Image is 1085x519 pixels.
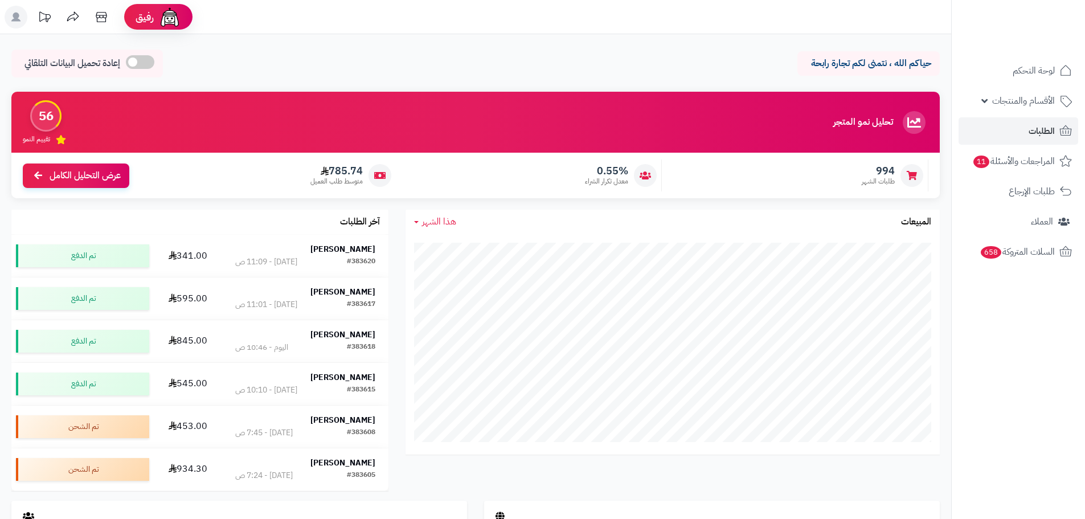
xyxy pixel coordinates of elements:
div: تم الدفع [16,244,149,267]
div: #383618 [347,342,375,353]
a: لوحة التحكم [959,57,1078,84]
strong: [PERSON_NAME] [310,243,375,255]
span: معدل تكرار الشراء [585,177,628,186]
div: تم الدفع [16,330,149,353]
td: 934.30 [154,448,222,491]
span: إعادة تحميل البيانات التلقائي [24,57,120,70]
span: طلبات الإرجاع [1009,183,1055,199]
span: عرض التحليل الكامل [50,169,121,182]
div: #383617 [347,299,375,310]
span: 785.74 [310,165,363,177]
span: هذا الشهر [422,215,456,228]
div: [DATE] - 11:01 ص [235,299,297,310]
a: الطلبات [959,117,1078,145]
span: الأقسام والمنتجات [992,93,1055,109]
div: تم الدفع [16,287,149,310]
td: 545.00 [154,363,222,405]
a: تحديثات المنصة [30,6,59,31]
a: السلات المتروكة658 [959,238,1078,265]
td: 595.00 [154,277,222,320]
span: العملاء [1031,214,1053,230]
h3: تحليل نمو المتجر [833,117,893,128]
span: 994 [862,165,895,177]
div: اليوم - 10:46 ص [235,342,288,353]
div: [DATE] - 11:09 ص [235,256,297,268]
div: تم الشحن [16,458,149,481]
div: [DATE] - 7:24 ص [235,470,293,481]
div: تم الشحن [16,415,149,438]
div: تم الدفع [16,373,149,395]
span: رفيق [136,10,154,24]
span: تقييم النمو [23,134,50,144]
strong: [PERSON_NAME] [310,329,375,341]
a: طلبات الإرجاع [959,178,1078,205]
span: الطلبات [1029,123,1055,139]
span: المراجعات والأسئلة [972,153,1055,169]
strong: [PERSON_NAME] [310,371,375,383]
div: #383608 [347,427,375,439]
span: 0.55% [585,165,628,177]
strong: [PERSON_NAME] [310,457,375,469]
strong: [PERSON_NAME] [310,414,375,426]
img: ai-face.png [158,6,181,28]
a: المراجعات والأسئلة11 [959,148,1078,175]
div: [DATE] - 10:10 ص [235,385,297,396]
span: متوسط طلب العميل [310,177,363,186]
div: #383605 [347,470,375,481]
strong: [PERSON_NAME] [310,286,375,298]
div: [DATE] - 7:45 ص [235,427,293,439]
div: #383615 [347,385,375,396]
span: السلات المتروكة [980,244,1055,260]
span: لوحة التحكم [1013,63,1055,79]
div: #383620 [347,256,375,268]
a: هذا الشهر [414,215,456,228]
td: 341.00 [154,235,222,277]
span: 11 [973,155,990,169]
p: حياكم الله ، نتمنى لكم تجارة رابحة [806,57,931,70]
span: 658 [980,246,1002,259]
td: 453.00 [154,406,222,448]
h3: آخر الطلبات [340,217,380,227]
h3: المبيعات [901,217,931,227]
a: عرض التحليل الكامل [23,164,129,188]
a: العملاء [959,208,1078,235]
td: 845.00 [154,320,222,362]
span: طلبات الشهر [862,177,895,186]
